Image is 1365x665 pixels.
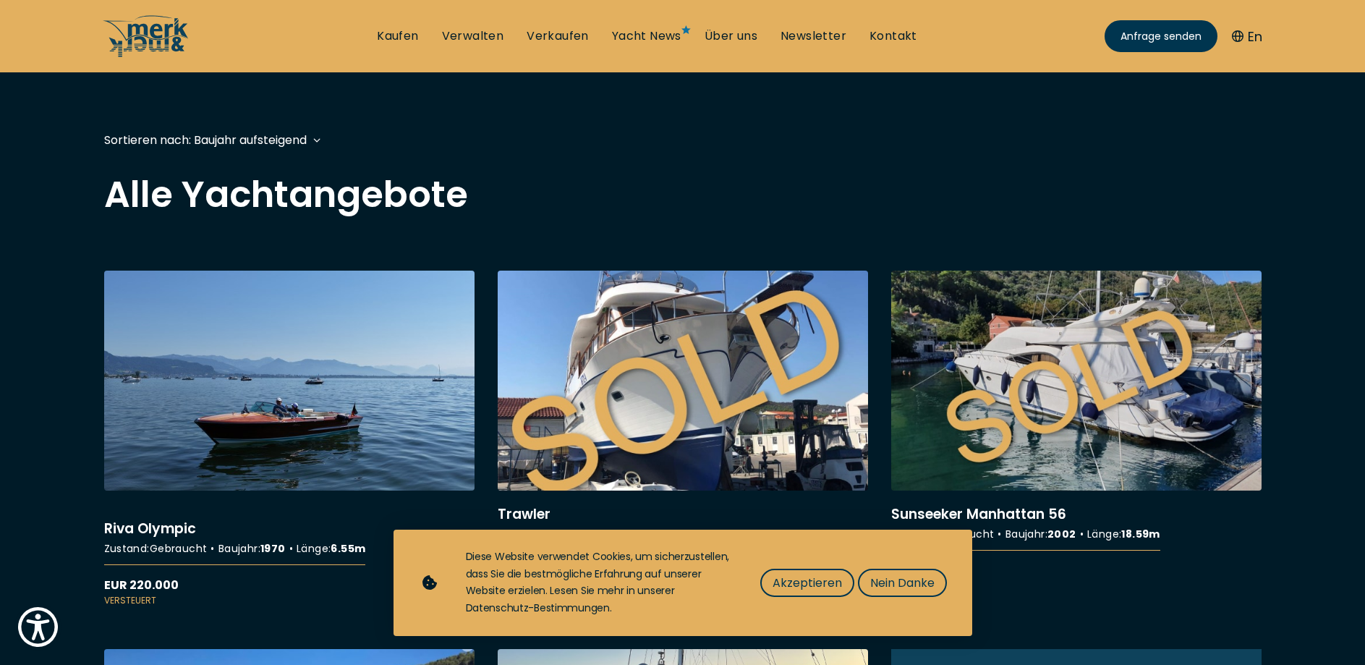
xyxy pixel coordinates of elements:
[14,603,61,651] button: Show Accessibility Preferences
[466,548,731,617] div: Diese Website verwendet Cookies, um sicherzustellen, dass Sie die bestmögliche Erfahrung auf unse...
[891,271,1262,593] a: More details aboutSunseeker Manhattan 56
[104,131,307,149] div: Sortieren nach: Baujahr aufsteigend
[377,28,418,44] a: Kaufen
[104,271,475,607] a: More details aboutRiva Olympic
[1232,27,1262,46] button: En
[527,28,589,44] a: Verkaufen
[442,28,504,44] a: Verwalten
[466,601,610,615] a: Datenschutz-Bestimmungen
[104,177,1262,213] h2: Alle Yachtangebote
[1121,29,1202,44] span: Anfrage senden
[858,569,947,597] button: Nein Danke
[781,28,846,44] a: Newsletter
[760,569,854,597] button: Akzeptieren
[498,271,868,593] a: More details aboutTrawler
[869,28,917,44] a: Kontakt
[870,574,935,592] span: Nein Danke
[1105,20,1217,52] a: Anfrage senden
[705,28,757,44] a: Über uns
[612,28,681,44] a: Yacht News
[773,574,842,592] span: Akzeptieren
